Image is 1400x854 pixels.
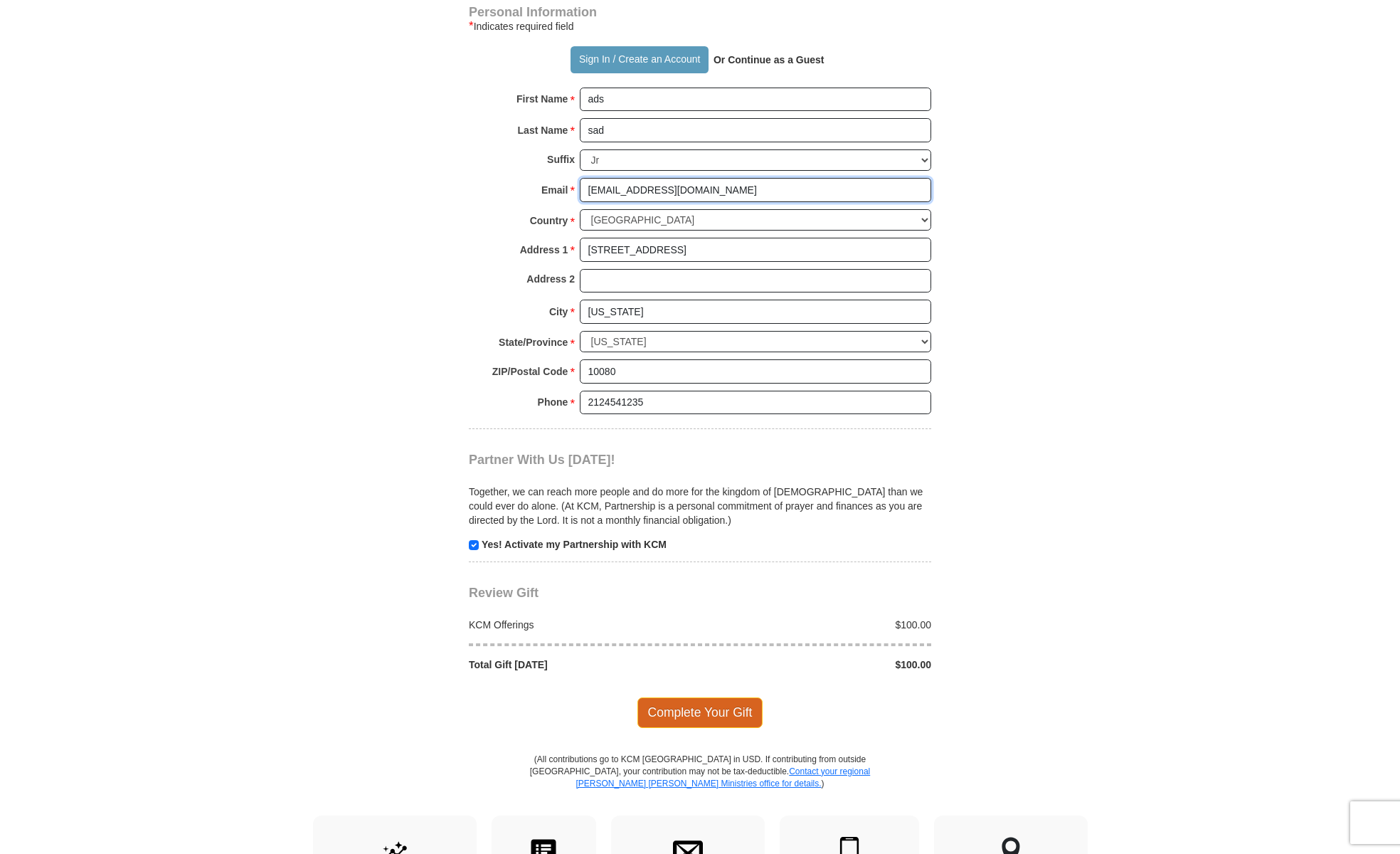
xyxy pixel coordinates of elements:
[637,697,763,727] span: Complete Your Gift
[700,658,939,672] div: $100.00
[469,586,539,600] span: Review Gift
[469,6,931,18] h4: Personal Information
[518,120,568,140] strong: Last Name
[469,18,931,35] div: Indicates required field
[530,211,568,231] strong: Country
[529,754,871,816] p: (All contributions go to KCM [GEOGRAPHIC_DATA] in USD. If contributing from outside [GEOGRAPHIC_D...
[541,180,568,200] strong: Email
[538,392,568,412] strong: Phone
[526,269,575,289] strong: Address 2
[499,332,568,352] strong: State/Province
[462,658,701,672] div: Total Gift [DATE]
[462,618,701,632] div: KCM Offerings
[469,453,615,467] span: Partner With Us [DATE]!
[492,362,568,381] strong: ZIP/Postal Code
[469,485,931,527] p: Together, we can reach more people and do more for the kingdom of [DEMOGRAPHIC_DATA] than we coul...
[576,766,870,789] a: Contact your regional [PERSON_NAME] [PERSON_NAME] Ministries office for details.
[547,149,575,169] strong: Suffix
[571,46,708,73] button: Sign In / Create an Account
[549,302,568,322] strong: City
[516,89,568,109] strong: First Name
[520,240,568,260] strong: Address 1
[714,54,824,65] strong: Or Continue as a Guest
[482,539,667,550] strong: Yes! Activate my Partnership with KCM
[700,618,939,632] div: $100.00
